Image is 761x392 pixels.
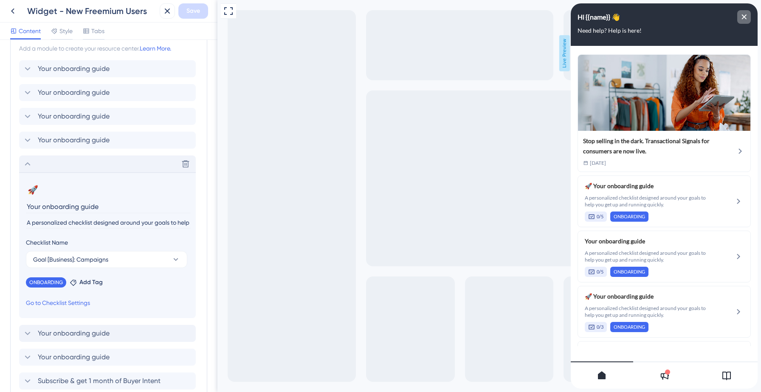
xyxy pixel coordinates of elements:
[70,277,103,288] button: Add Tag
[26,251,187,268] button: Goal [Business]: Campaigns
[26,320,33,327] span: 0/3
[19,372,198,389] div: Subscribe & get 1 month of Buyer Intent
[19,132,198,149] div: Your onboarding guide
[27,5,156,17] div: Widget - New Freemium Users
[43,265,74,272] span: ONBOARDING
[14,302,141,315] span: A personalized checklist designed around your goals to help you get up and running quickly.
[26,217,191,228] input: Description
[26,183,39,197] button: 🚀
[19,26,41,36] span: Content
[38,111,110,121] span: Your onboarding guide
[33,254,108,265] span: Goal [Business]: Campaigns
[166,7,180,20] div: close resource center
[7,7,49,20] span: Hi {{name}} 👋
[63,5,65,11] div: 3
[12,133,161,153] div: Stop selling in the dark. Transactional Signals for consumers are now live.
[342,35,352,71] span: Live Preview
[19,84,198,101] div: Your onboarding guide
[43,210,74,217] span: ONBOARDING
[186,6,200,16] span: Save
[140,45,171,52] a: Learn More.
[91,26,104,36] span: Tabs
[38,64,110,74] span: Your onboarding guide
[19,45,140,52] span: Add a module to create your resource center.
[19,60,198,77] div: Your onboarding guide
[26,210,33,217] span: 0/5
[14,288,141,298] span: 🚀 Your onboarding guide
[19,325,198,342] div: Your onboarding guide
[14,191,141,205] span: A personalized checklist designed around your goals to help you get up and running quickly.
[7,24,71,31] span: Need help? Help is here!
[14,233,141,274] div: Your onboarding guide
[38,376,161,386] span: Subscribe & get 1 month of Buyer Intent
[26,298,90,308] a: Go to Checklist Settings
[178,3,208,19] button: Save
[26,237,68,248] span: Checklist Name
[79,277,103,288] span: Add Tag
[14,178,141,188] span: 🚀 Your onboarding guide
[29,279,63,286] span: ONBOARDING
[14,233,141,243] span: Your onboarding guide
[38,352,110,362] span: Your onboarding guide
[19,349,198,366] div: Your onboarding guide
[26,200,191,213] input: Header
[59,26,73,36] span: Style
[20,3,57,13] span: Growth Hub
[14,178,141,218] div: Your onboarding guide
[38,328,110,338] span: Your onboarding guide
[43,320,74,327] span: ONBOARDING
[26,265,33,272] span: 0/5
[7,51,180,169] div: Stop selling in the dark. Transactional Signals for consumers are now live.
[19,108,198,125] div: Your onboarding guide
[19,156,35,163] span: [DATE]
[38,87,110,98] span: Your onboarding guide
[38,135,110,145] span: Your onboarding guide
[14,288,141,329] div: Your onboarding guide
[14,246,141,260] span: A personalized checklist designed around your goals to help you get up and running quickly.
